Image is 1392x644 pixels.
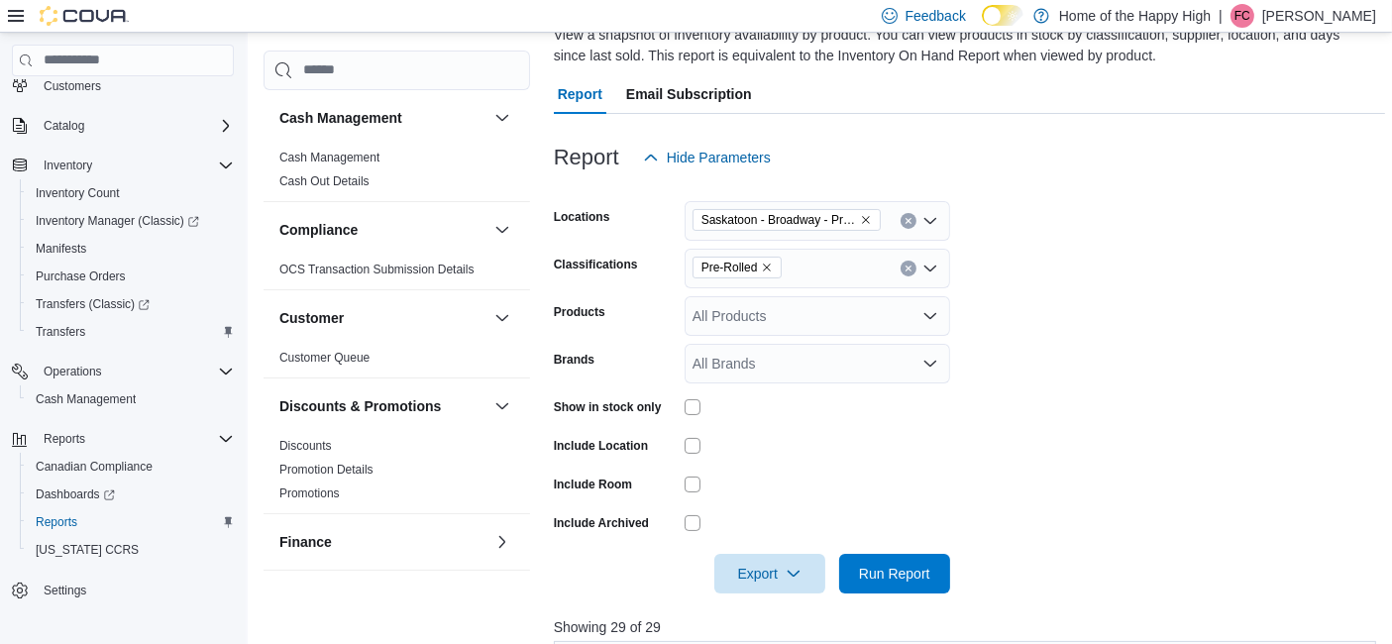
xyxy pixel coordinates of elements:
span: Reports [36,514,77,530]
span: Customers [36,73,234,98]
button: Operations [4,358,242,385]
span: Customers [44,78,101,94]
a: Cash Out Details [279,173,370,187]
span: Canadian Compliance [36,459,153,475]
span: Run Report [859,564,930,584]
span: Reports [44,431,85,447]
span: Email Subscription [626,74,752,114]
span: Inventory Manager (Classic) [28,209,234,233]
div: Compliance [264,257,530,288]
button: Run Report [839,554,950,593]
label: Include Location [554,438,648,454]
a: Inventory Count [28,181,128,205]
span: Export [726,554,813,593]
a: Dashboards [20,481,242,508]
p: | [1219,4,1223,28]
a: Promotion Details [279,462,374,476]
span: Saskatoon - Broadway - Prairie Records [701,210,856,230]
span: Purchase Orders [28,265,234,288]
a: Purchase Orders [28,265,134,288]
button: Settings [4,576,242,604]
a: Transfers (Classic) [20,290,242,318]
p: [PERSON_NAME] [1262,4,1376,28]
label: Classifications [554,257,638,272]
span: Purchase Orders [36,268,126,284]
a: Customer Queue [279,350,370,364]
div: View a snapshot of inventory availability by product. You can view products in stock by classific... [554,25,1375,66]
span: Transfers (Classic) [28,292,234,316]
button: Reports [20,508,242,536]
span: Saskatoon - Broadway - Prairie Records [693,209,881,231]
h3: Finance [279,531,332,551]
span: Operations [44,364,102,379]
label: Products [554,304,605,320]
span: Cash Management [279,149,379,164]
button: Remove Pre-Rolled from selection in this group [761,262,773,273]
p: Home of the Happy High [1059,4,1211,28]
button: Reports [4,425,242,453]
span: Reports [28,510,234,534]
a: Manifests [28,237,94,261]
span: Inventory [36,154,234,177]
label: Include Room [554,477,632,492]
button: Catalog [4,112,242,140]
button: Hide Parameters [635,138,779,177]
span: [US_STATE] CCRS [36,542,139,558]
label: Include Archived [554,515,649,531]
button: Reports [36,427,93,451]
a: Promotions [279,485,340,499]
button: Inventory [4,152,242,179]
span: Cash Management [28,387,234,411]
a: [US_STATE] CCRS [28,538,147,562]
span: Reports [36,427,234,451]
button: [US_STATE] CCRS [20,536,242,564]
h3: Cash Management [279,107,402,127]
label: Locations [554,209,610,225]
span: Report [558,74,602,114]
a: Settings [36,579,94,602]
span: OCS Transaction Submission Details [279,261,475,276]
button: Export [714,554,825,593]
a: Inventory Manager (Classic) [28,209,207,233]
span: Inventory Count [28,181,234,205]
button: Clear input [901,261,916,276]
button: Open list of options [922,356,938,372]
span: Transfers [36,324,85,340]
span: Cash Out Details [279,172,370,188]
a: Discounts [279,438,332,452]
button: Customer [490,305,514,329]
button: Compliance [490,217,514,241]
span: Cash Management [36,391,136,407]
span: Inventory Manager (Classic) [36,213,199,229]
button: Open list of options [922,261,938,276]
button: Cash Management [490,105,514,129]
span: Inventory [44,158,92,173]
span: Dashboards [28,483,234,506]
button: Purchase Orders [20,263,242,290]
label: Brands [554,352,594,368]
div: Customer [264,345,530,376]
button: Inventory Count [20,179,242,207]
span: Catalog [44,118,84,134]
span: Manifests [28,237,234,261]
a: Inventory Manager (Classic) [20,207,242,235]
button: Manifests [20,235,242,263]
button: Cash Management [279,107,486,127]
span: Transfers [28,320,234,344]
span: Transfers (Classic) [36,296,150,312]
span: Hide Parameters [667,148,771,167]
span: Promotion Details [279,461,374,477]
p: Showing 29 of 29 [554,617,1385,637]
span: Promotions [279,484,340,500]
button: Finance [279,531,486,551]
button: Inventory [36,154,100,177]
span: Dashboards [36,486,115,502]
span: Inventory Count [36,185,120,201]
span: Settings [36,578,234,602]
button: Discounts & Promotions [490,393,514,417]
button: Customers [4,71,242,100]
span: Manifests [36,241,86,257]
button: Compliance [279,219,486,239]
button: Customer [279,307,486,327]
button: Finance [490,529,514,553]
